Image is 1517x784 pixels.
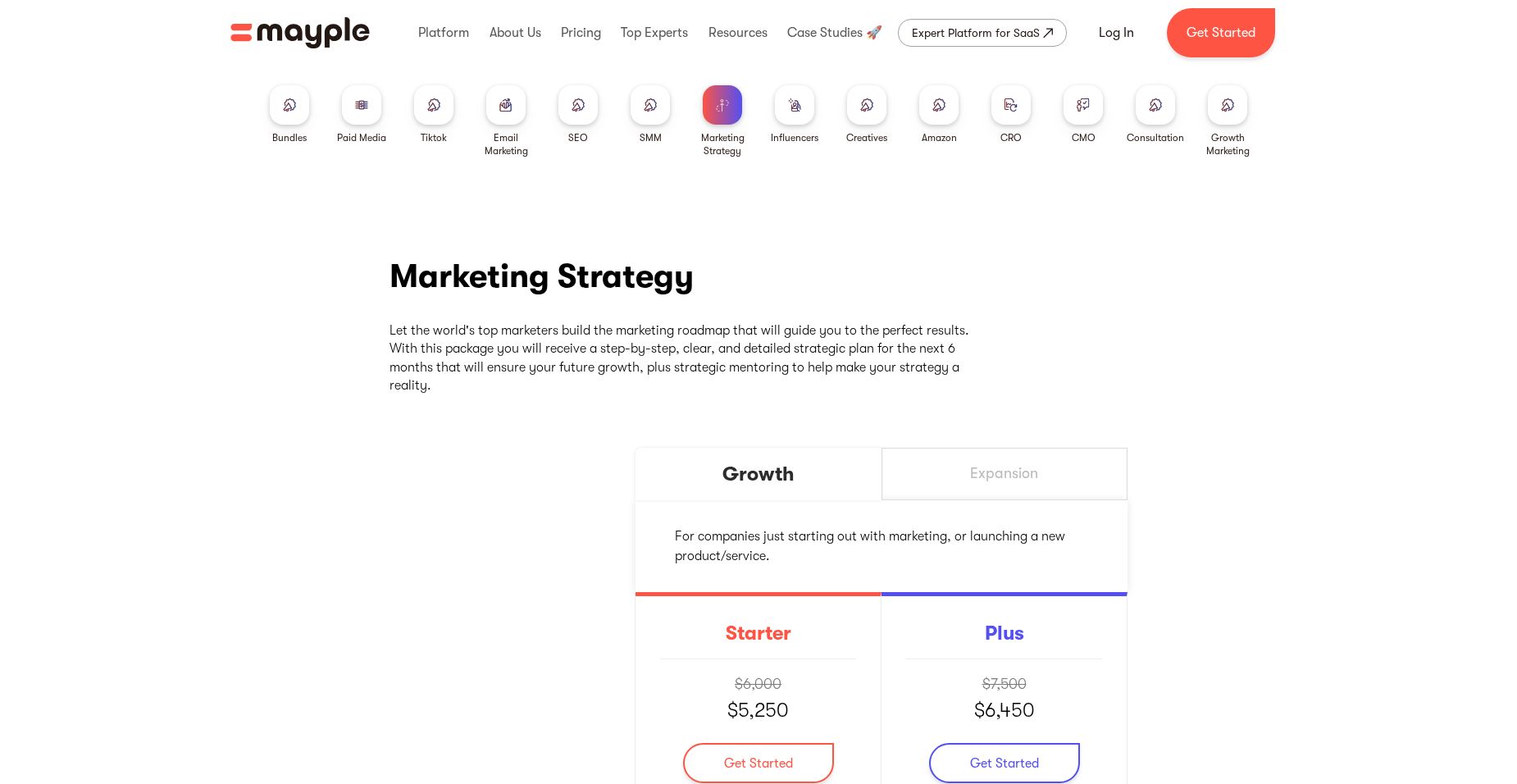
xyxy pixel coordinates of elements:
[640,131,662,144] div: SMM
[389,321,980,395] p: Let the world's top marketers build the marketing roadmap that will guide you to the perfect resu...
[982,673,1027,695] p: $7,500
[568,131,588,144] div: SEO
[683,743,834,783] a: Get Started
[414,7,473,59] div: Platform
[1198,85,1257,157] a: Growth Marketing
[922,131,957,144] div: Amazon
[846,85,887,144] a: Creatives
[230,17,370,48] img: Mayple logo
[476,131,535,157] div: Email Marketing
[771,85,818,144] a: Influencers
[1064,85,1103,144] a: CMO
[1167,8,1275,57] a: Get Started
[991,85,1031,144] a: CRO
[631,85,670,144] a: SMM
[1198,131,1257,157] div: Growth Marketing
[421,131,447,144] div: Tiktok
[675,526,1088,566] p: For companies just starting out with marketing, or launching a new product/service.
[919,85,959,144] a: Amazon
[1079,13,1154,52] a: Log In
[704,7,772,59] div: Resources
[389,256,694,297] h2: Marketing Strategy
[974,695,1035,725] p: $6,450
[722,462,795,486] div: Growth
[558,85,598,144] a: SEO
[985,621,1024,645] h3: Plus
[485,7,545,59] div: About Us
[1127,131,1184,144] div: Consultation
[898,19,1067,47] a: Expert Platform for SaaS
[557,7,605,59] div: Pricing
[735,673,781,695] p: $6,000
[771,131,818,144] div: Influencers
[270,85,309,144] a: Bundles
[1000,131,1022,144] div: CRO
[726,621,791,645] h3: Starter
[1072,131,1096,144] div: CMO
[693,131,752,157] div: Marketing Strategy
[846,131,887,144] div: Creatives
[476,85,535,157] a: Email Marketing
[693,85,752,157] a: Marketing Strategy
[337,85,386,144] a: Paid Media
[727,695,789,725] p: $5,250
[1127,85,1184,144] a: Consultation
[337,131,386,144] div: Paid Media
[912,23,1040,43] div: Expert Platform for SaaS
[617,7,692,59] div: Top Experts
[929,743,1080,783] a: Get Started
[230,17,370,48] a: home
[414,85,453,144] a: Tiktok
[970,464,1038,483] div: Expansion
[272,131,307,144] div: Bundles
